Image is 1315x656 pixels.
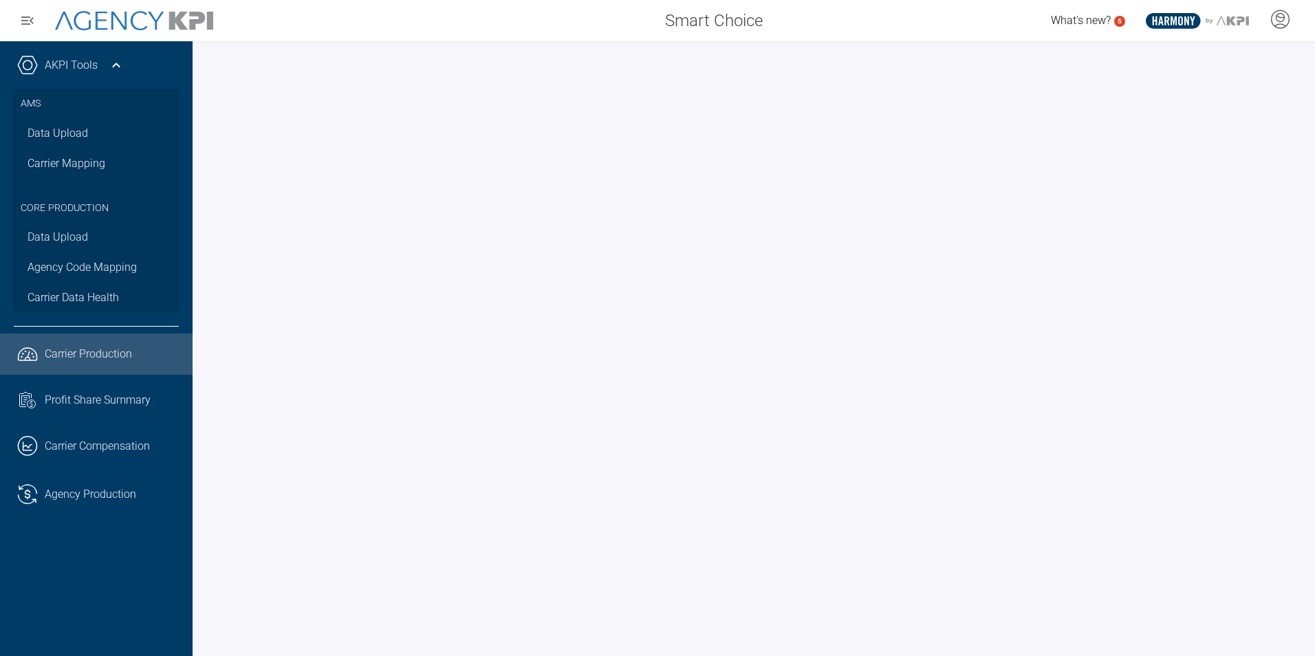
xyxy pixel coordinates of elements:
span: Carrier Production [45,346,132,362]
span: Carrier Data Health [28,289,119,306]
a: 5 [1114,16,1125,27]
a: Data Upload [14,222,179,252]
span: What's new? [1051,14,1111,27]
a: Data Upload [14,118,179,149]
a: AKPI Tools [45,57,98,74]
a: Agency Code Mapping [14,252,179,283]
span: Profit Share Summary [45,392,151,408]
img: AgencyKPI [55,11,213,31]
a: Carrier Mapping [14,149,179,179]
span: Smart Choice [665,8,763,33]
h3: Core Production [21,186,172,223]
h3: AMS [21,89,172,118]
text: 5 [1118,17,1122,25]
a: Carrier Data Health [14,283,179,313]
